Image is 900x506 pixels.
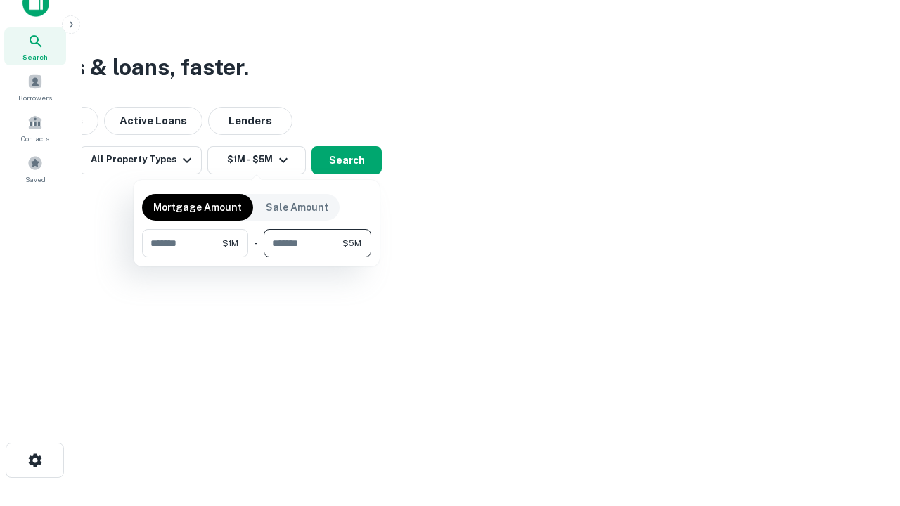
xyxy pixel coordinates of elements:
[830,394,900,461] iframe: Chat Widget
[222,237,238,249] span: $1M
[342,237,361,249] span: $5M
[266,200,328,215] p: Sale Amount
[153,200,242,215] p: Mortgage Amount
[254,229,258,257] div: -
